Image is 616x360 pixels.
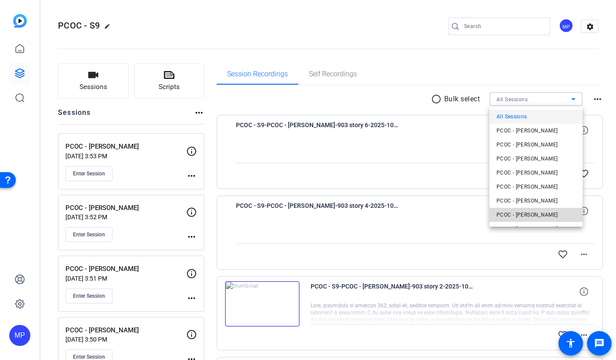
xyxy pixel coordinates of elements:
[496,182,558,192] span: PCOC - [PERSON_NAME]
[496,224,558,234] span: PCOC - [PERSON_NAME]
[496,111,527,122] span: All Sessions
[496,125,558,136] span: PCOC - [PERSON_NAME]
[496,196,558,206] span: PCOC - [PERSON_NAME]
[496,139,558,150] span: PCOC - [PERSON_NAME]
[496,210,558,220] span: PCOC - [PERSON_NAME]
[496,153,558,164] span: PCOC - [PERSON_NAME]
[496,168,558,178] span: PCOC - [PERSON_NAME]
